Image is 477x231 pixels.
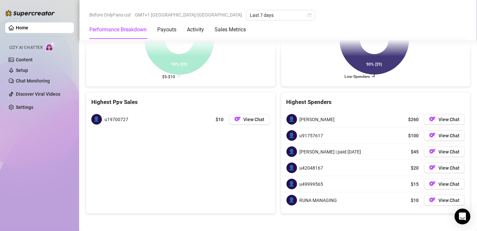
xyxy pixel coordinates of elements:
[411,148,419,155] span: $45
[16,25,28,30] a: Home
[215,26,246,34] div: Sales Metrics
[286,179,297,189] span: 👤
[16,105,33,110] a: Settings
[104,116,128,123] span: u19700727
[5,10,55,16] img: logo-BBDzfeDw.svg
[250,10,311,20] span: Last 7 days
[286,98,465,107] div: Highest Spenders
[429,148,436,155] img: OF
[89,10,131,20] span: Before OnlyFans cut
[286,163,297,173] span: 👤
[411,197,419,204] span: $10
[244,117,265,122] span: View Chat
[91,114,102,125] span: 👤
[455,209,470,224] div: Open Intercom Messenger
[429,132,436,139] img: OF
[16,91,60,97] a: Discover Viral Videos
[429,181,436,187] img: OF
[424,114,465,125] button: OFView Chat
[411,181,419,188] span: $15
[308,13,312,17] span: calendar
[438,181,460,187] span: View Chat
[408,132,419,139] span: $100
[135,10,242,20] span: GMT+1 [GEOGRAPHIC_DATA]/[GEOGRAPHIC_DATA]
[229,114,270,125] button: OFView Chat
[438,149,460,154] span: View Chat
[424,195,465,206] button: OFView Chat
[300,164,323,172] span: u42048167
[16,57,33,62] a: Content
[300,181,323,188] span: u49999565
[162,75,175,79] text: $5-$10
[286,147,297,157] span: 👤
[424,130,465,141] button: OFView Chat
[9,45,43,51] span: Izzy AI Chatter
[286,130,297,141] span: 👤
[429,197,436,203] img: OF
[438,117,460,122] span: View Chat
[45,42,55,51] img: AI Chatter
[424,179,465,189] button: OFView Chat
[438,133,460,138] span: View Chat
[300,148,361,155] span: [PERSON_NAME] | paid [DATE]
[16,68,28,73] a: Setup
[424,163,465,173] button: OFView Chat
[157,26,176,34] div: Payouts
[187,26,204,34] div: Activity
[16,78,50,83] a: Chat Monitoring
[438,165,460,171] span: View Chat
[216,116,224,123] span: $10
[234,116,241,122] img: OF
[91,98,270,107] div: Highest Ppv Sales
[408,116,419,123] span: $260
[429,164,436,171] img: OF
[300,197,337,204] span: RUNA MANAGING
[429,116,436,122] img: OF
[344,75,370,79] text: Low-Spenders
[286,114,297,125] span: 👤
[424,147,465,157] button: OFView Chat
[89,26,147,34] div: Performance Breakdown
[300,132,323,139] span: u91757617
[438,198,460,203] span: View Chat
[286,195,297,206] span: 👤
[300,116,335,123] span: [PERSON_NAME]
[411,164,419,172] span: $20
